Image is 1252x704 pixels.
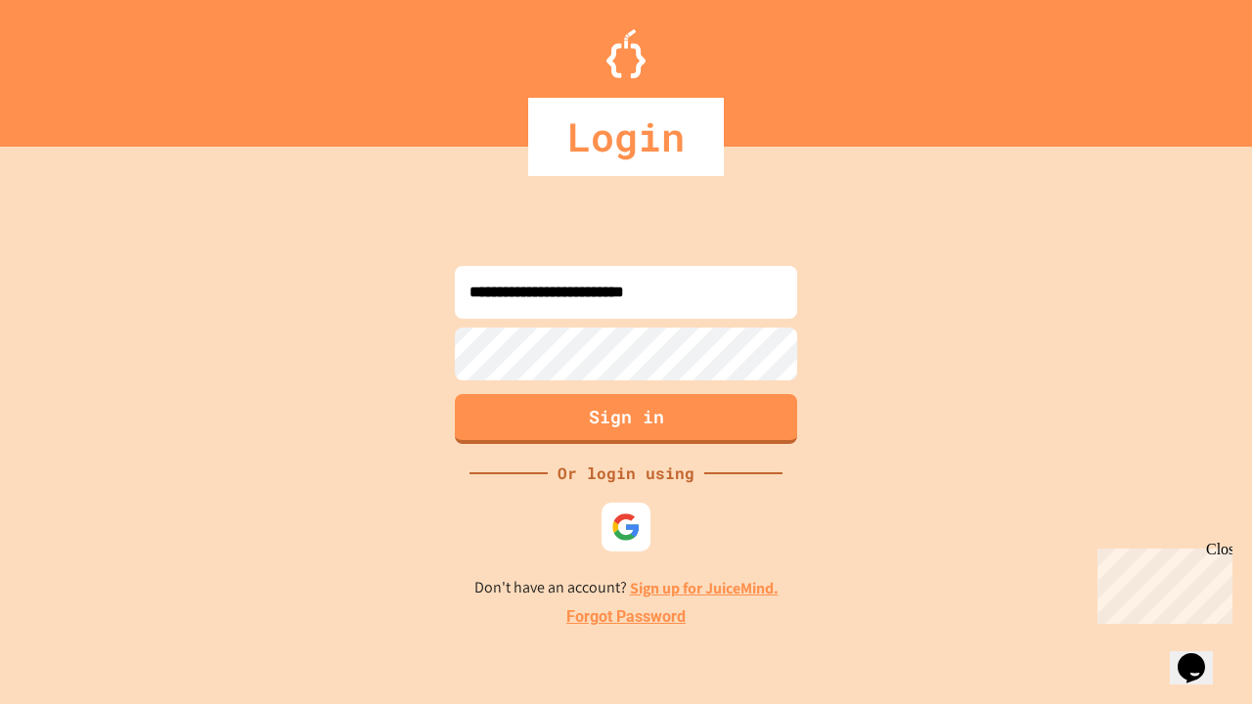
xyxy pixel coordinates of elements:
div: Login [528,98,724,176]
div: Chat with us now!Close [8,8,135,124]
iframe: chat widget [1170,626,1232,684]
p: Don't have an account? [474,576,779,600]
div: Or login using [548,462,704,485]
iframe: chat widget [1090,541,1232,624]
a: Forgot Password [566,605,686,629]
img: Logo.svg [606,29,646,78]
a: Sign up for JuiceMind. [630,578,779,598]
button: Sign in [455,394,797,444]
img: google-icon.svg [611,512,641,542]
